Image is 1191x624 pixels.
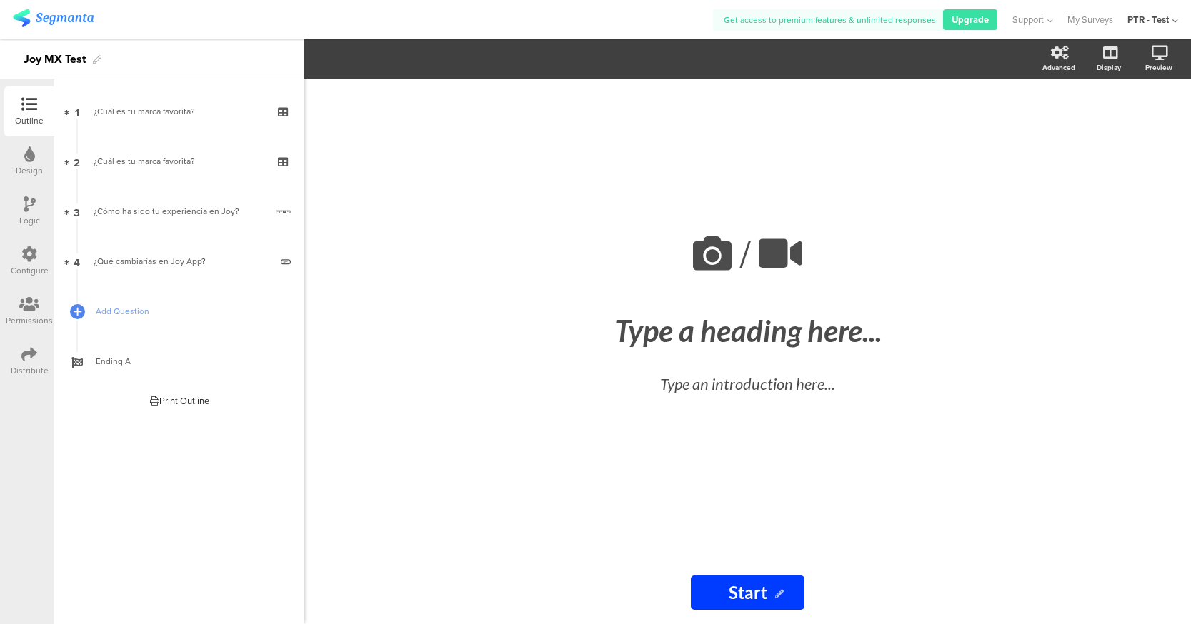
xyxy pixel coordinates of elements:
a: 1 ¿Cuál es tu marca favorita? [58,86,301,136]
div: Design [16,164,43,177]
span: Support [1012,13,1044,26]
div: ¿Cómo ha sido tu experiencia en Joy? [94,204,265,218]
div: Distribute [11,364,49,377]
div: ¿Cuál es tu marca favorita? [94,104,264,119]
span: Ending A [96,354,279,368]
input: Start [691,575,804,610]
div: Logic [19,214,40,227]
span: 2 [74,154,80,169]
span: Upgrade [952,13,989,26]
img: segmanta logo [13,9,94,27]
div: PTR - Test [1127,13,1169,26]
div: ¿Qué cambiarías en Joy App? [94,254,270,268]
div: Display [1097,62,1121,73]
span: 4 [74,253,80,269]
div: Advanced [1042,62,1075,73]
div: Permissions [6,314,53,327]
span: 1 [75,104,79,119]
a: 3 ¿Cómo ha sido tu experiencia en Joy? [58,186,301,236]
span: 3 [74,203,80,219]
span: / [739,226,751,283]
div: Print Outline [150,394,209,408]
div: Type a heading here... [484,313,1012,348]
div: Preview [1145,62,1172,73]
span: Add Question [96,304,279,318]
div: ¿Cuál es tu marca favorita? [94,154,264,168]
div: Configure [11,264,49,277]
div: Joy MX Test [24,48,86,71]
span: Get access to premium features & unlimited responses [724,14,936,26]
div: Outline [15,114,44,127]
a: Ending A [58,336,301,386]
a: 4 ¿Qué cambiarías en Joy App? [58,236,301,286]
a: 2 ¿Cuál es tu marca favorita? [58,136,301,186]
div: Type an introduction here... [498,372,998,396]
